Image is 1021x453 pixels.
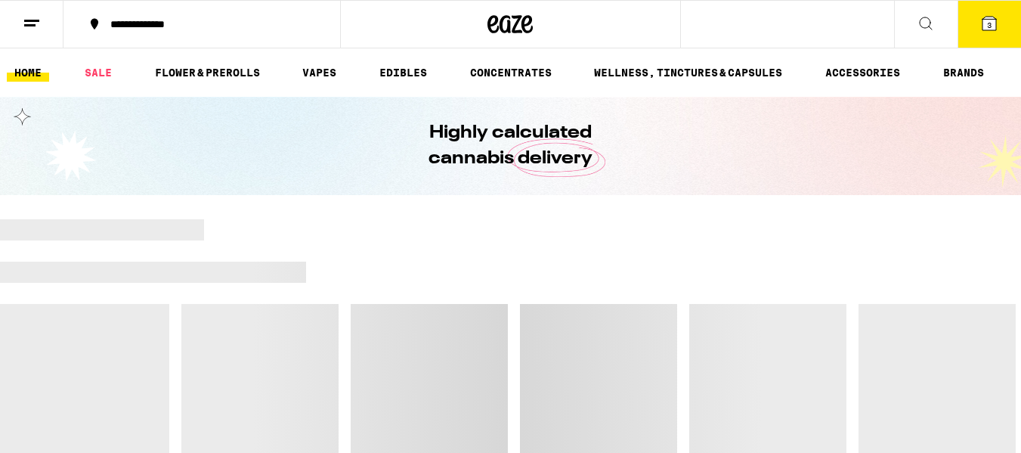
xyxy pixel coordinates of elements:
a: CONCENTRATES [463,64,559,82]
a: FLOWER & PREROLLS [147,64,268,82]
button: 3 [958,1,1021,48]
a: EDIBLES [372,64,435,82]
span: 3 [987,20,992,29]
h1: Highly calculated cannabis delivery [386,120,636,172]
a: VAPES [295,64,344,82]
a: HOME [7,64,49,82]
a: ACCESSORIES [818,64,908,82]
a: SALE [77,64,119,82]
a: WELLNESS, TINCTURES & CAPSULES [586,64,790,82]
a: BRANDS [936,64,992,82]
